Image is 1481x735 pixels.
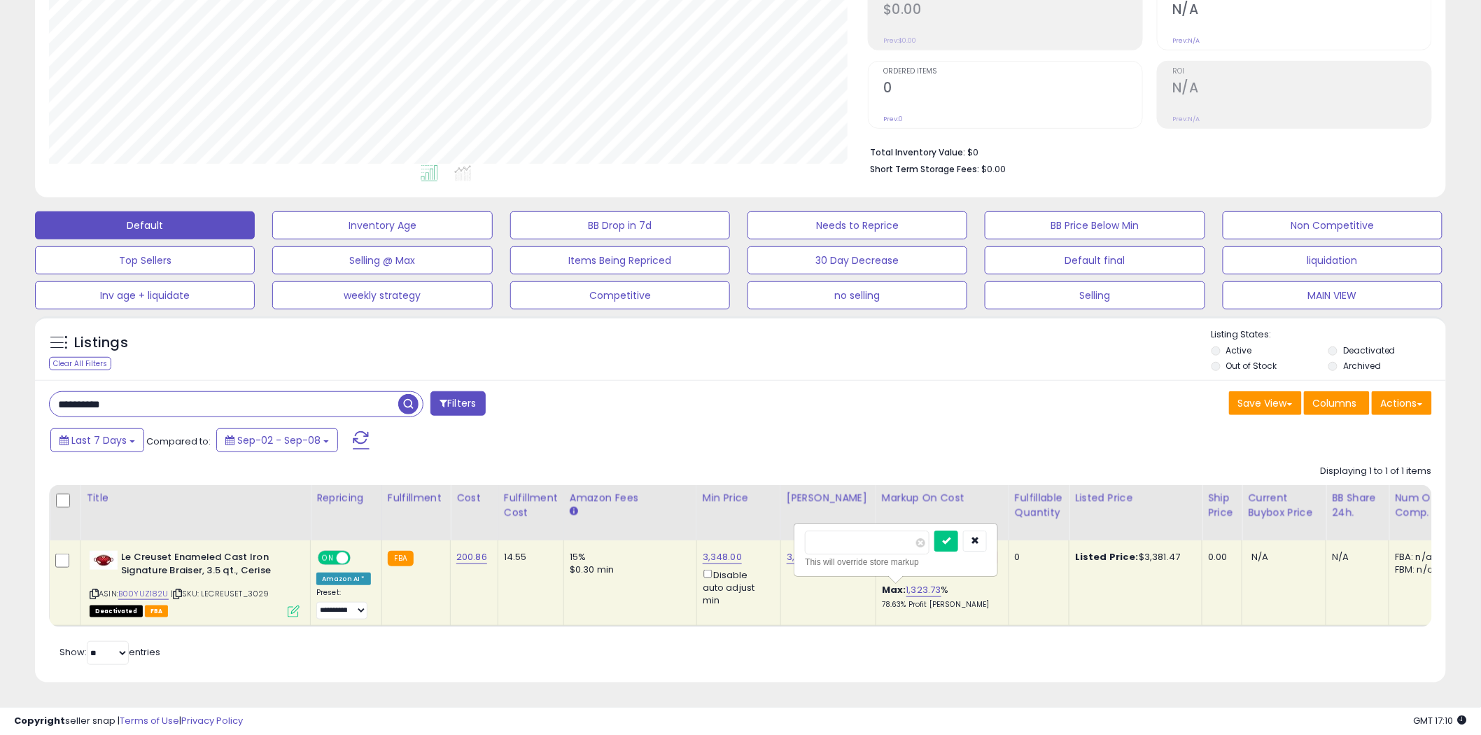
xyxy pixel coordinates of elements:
[50,428,144,452] button: Last 7 Days
[1172,80,1431,99] h2: N/A
[883,115,903,123] small: Prev: 0
[981,162,1006,176] span: $0.00
[145,605,169,617] span: FBA
[882,491,1003,505] div: Markup on Cost
[870,146,965,158] b: Total Inventory Value:
[883,1,1142,20] h2: $0.00
[181,714,243,727] a: Privacy Policy
[787,550,823,564] a: 3,381.48
[1226,360,1277,372] label: Out of Stock
[504,551,553,563] div: 14.55
[805,555,987,569] div: This will override store markup
[90,551,300,616] div: ASIN:
[1172,115,1200,123] small: Prev: N/A
[882,600,998,610] p: 78.63% Profit [PERSON_NAME]
[985,211,1205,239] button: BB Price Below Min
[1208,491,1236,520] div: Ship Price
[456,550,487,564] a: 200.86
[883,36,916,45] small: Prev: $0.00
[35,281,255,309] button: Inv age + liquidate
[1372,391,1432,415] button: Actions
[59,645,160,659] span: Show: entries
[146,435,211,448] span: Compared to:
[14,714,65,727] strong: Copyright
[456,491,492,505] div: Cost
[883,68,1142,76] span: Ordered Items
[430,391,485,416] button: Filters
[120,714,179,727] a: Terms of Use
[1395,551,1441,563] div: FBA: n/a
[1172,1,1431,20] h2: N/A
[906,583,941,597] a: 1,323.73
[1223,246,1443,274] button: liquidation
[14,715,243,728] div: seller snap | |
[1226,344,1252,356] label: Active
[272,281,492,309] button: weekly strategy
[121,551,291,580] b: Le Creuset Enameled Cast Iron Signature Braiser, 3.5 qt., Cerise
[747,211,967,239] button: Needs to Reprice
[1414,714,1467,727] span: 2025-09-16 17:10 GMT
[86,491,304,505] div: Title
[272,246,492,274] button: Selling @ Max
[882,584,998,610] div: %
[90,605,143,617] span: All listings that are unavailable for purchase on Amazon for any reason other than out-of-stock
[1395,563,1441,576] div: FBM: n/a
[1223,281,1443,309] button: MAIN VIEW
[90,551,118,570] img: 31SWwSsCH4L._SL40_.jpg
[71,433,127,447] span: Last 7 Days
[388,491,444,505] div: Fulfillment
[876,485,1009,540] th: The percentage added to the cost of goods (COGS) that forms the calculator for Min & Max prices.
[1321,465,1432,478] div: Displaying 1 to 1 of 1 items
[510,246,730,274] button: Items Being Repriced
[1075,551,1191,563] div: $3,381.47
[703,491,775,505] div: Min Price
[747,246,967,274] button: 30 Day Decrease
[319,552,337,564] span: ON
[1304,391,1370,415] button: Columns
[35,246,255,274] button: Top Sellers
[787,491,870,505] div: [PERSON_NAME]
[49,357,111,370] div: Clear All Filters
[1212,328,1446,342] p: Listing States:
[1229,391,1302,415] button: Save View
[1343,360,1381,372] label: Archived
[1075,550,1139,563] b: Listed Price:
[510,211,730,239] button: BB Drop in 7d
[1332,491,1383,520] div: BB Share 24h.
[570,551,686,563] div: 15%
[1075,491,1196,505] div: Listed Price
[1332,551,1378,563] div: N/A
[1313,396,1357,410] span: Columns
[388,551,414,566] small: FBA
[747,281,967,309] button: no selling
[1223,211,1443,239] button: Non Competitive
[870,143,1422,160] li: $0
[570,563,686,576] div: $0.30 min
[237,433,321,447] span: Sep-02 - Sep-08
[1172,68,1431,76] span: ROI
[1395,491,1446,520] div: Num of Comp.
[882,583,906,596] b: Max:
[74,333,128,353] h5: Listings
[316,573,371,585] div: Amazon AI *
[118,588,169,600] a: B00YUZ182U
[570,491,691,505] div: Amazon Fees
[1248,491,1320,520] div: Current Buybox Price
[349,552,371,564] span: OFF
[1343,344,1396,356] label: Deactivated
[703,550,742,564] a: 3,348.00
[272,211,492,239] button: Inventory Age
[883,80,1142,99] h2: 0
[35,211,255,239] button: Default
[1251,550,1268,563] span: N/A
[316,491,376,505] div: Repricing
[504,491,558,520] div: Fulfillment Cost
[1015,551,1058,563] div: 0
[985,281,1205,309] button: Selling
[1172,36,1200,45] small: Prev: N/A
[171,588,269,599] span: | SKU: LECREUSET_3029
[570,505,578,518] small: Amazon Fees.
[870,163,979,175] b: Short Term Storage Fees:
[985,246,1205,274] button: Default final
[703,567,770,607] div: Disable auto adjust min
